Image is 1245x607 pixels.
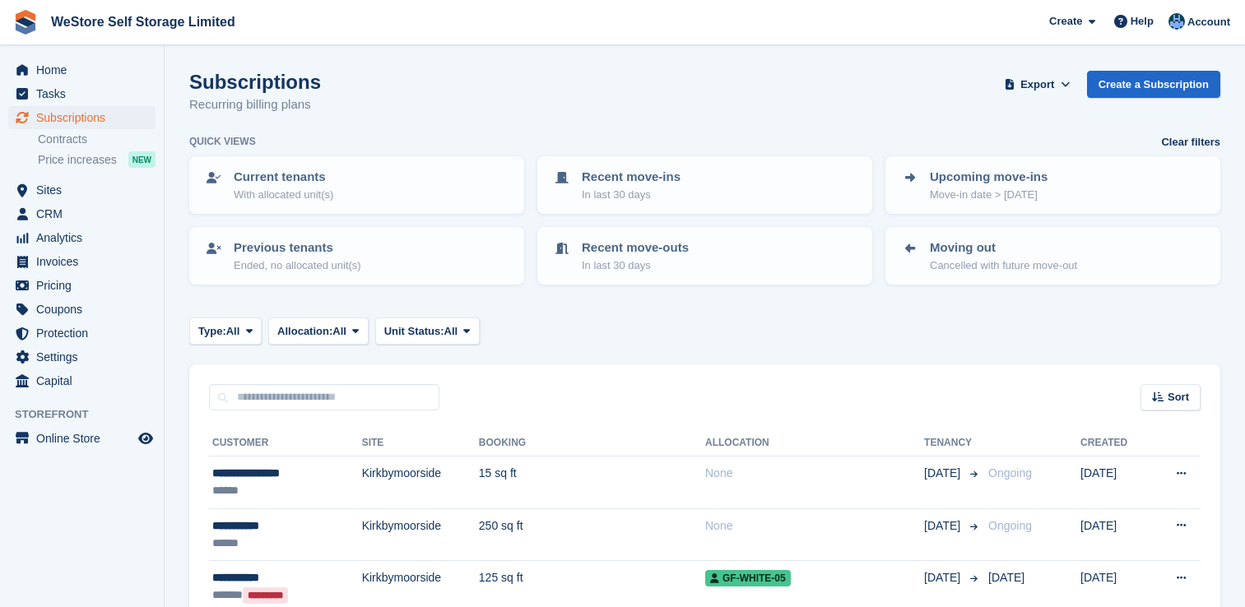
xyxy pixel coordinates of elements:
span: Coupons [36,298,135,321]
h1: Subscriptions [189,71,321,93]
a: menu [8,298,156,321]
span: Protection [36,322,135,345]
span: Help [1131,13,1154,30]
th: Tenancy [924,430,982,456]
a: menu [8,226,156,249]
p: Ended, no allocated unit(s) [234,257,361,274]
a: menu [8,274,156,297]
a: Upcoming move-ins Move-in date > [DATE] [887,158,1219,212]
button: Allocation: All [268,317,369,345]
div: None [705,465,924,482]
span: Capital [36,369,135,392]
span: Ongoing [988,466,1032,480]
span: Unit Status: [384,323,444,340]
p: In last 30 days [582,187,681,203]
td: Kirkbymoorside [362,508,479,561]
p: With allocated unit(s) [234,187,333,203]
span: Sites [36,178,135,202]
div: NEW [128,151,156,168]
span: Online Store [36,427,135,450]
td: [DATE] [1080,508,1150,561]
p: In last 30 days [582,257,689,274]
span: Analytics [36,226,135,249]
span: Subscriptions [36,106,135,129]
span: Pricing [36,274,135,297]
img: stora-icon-8386f47178a22dfd0bd8f6a31ec36ba5ce8667c1dd55bd0f319d3a0aa187defe.svg [13,10,38,35]
button: Type: All [189,317,262,345]
a: Create a Subscription [1087,71,1220,98]
td: Kirkbymoorside [362,456,479,509]
th: Created [1080,430,1150,456]
p: Cancelled with future move-out [930,257,1077,274]
span: Create [1049,13,1082,30]
p: Move-in date > [DATE] [930,187,1048,203]
div: None [705,517,924,535]
a: menu [8,106,156,129]
p: Recent move-outs [582,239,689,257]
span: Price increases [38,152,117,168]
span: [DATE] [924,465,964,482]
a: Moving out Cancelled with future move-out [887,229,1219,283]
a: Recent move-ins In last 30 days [539,158,871,212]
a: Current tenants With allocated unit(s) [191,158,523,212]
a: WeStore Self Storage Limited [44,8,242,35]
span: All [332,323,346,340]
span: Invoices [36,250,135,273]
p: Previous tenants [234,239,361,257]
span: GF-WHITE-05 [705,570,791,586]
a: menu [8,369,156,392]
span: Export [1020,76,1054,93]
p: Recurring billing plans [189,95,321,114]
a: Recent move-outs In last 30 days [539,229,871,283]
a: Contracts [38,132,156,147]
span: Tasks [36,82,135,105]
span: All [226,323,240,340]
a: menu [8,322,156,345]
p: Upcoming move-ins [930,168,1048,187]
span: Storefront [15,406,164,423]
a: Price increases NEW [38,151,156,169]
span: Account [1187,14,1230,30]
img: Joanne Goff [1168,13,1185,30]
span: [DATE] [924,517,964,535]
span: Ongoing [988,519,1032,532]
a: menu [8,178,156,202]
a: Clear filters [1161,134,1220,151]
button: Unit Status: All [375,317,480,345]
span: All [444,323,458,340]
span: Allocation: [277,323,332,340]
span: [DATE] [924,569,964,586]
span: CRM [36,202,135,225]
a: menu [8,202,156,225]
th: Site [362,430,479,456]
h6: Quick views [189,134,256,149]
span: Sort [1168,389,1189,405]
p: Recent move-ins [582,168,681,187]
a: Previous tenants Ended, no allocated unit(s) [191,229,523,283]
td: 15 sq ft [479,456,705,509]
th: Allocation [705,430,924,456]
a: Preview store [136,429,156,448]
p: Moving out [930,239,1077,257]
span: [DATE] [988,571,1024,584]
td: [DATE] [1080,456,1150,509]
a: menu [8,427,156,450]
th: Booking [479,430,705,456]
a: menu [8,58,156,81]
p: Current tenants [234,168,333,187]
th: Customer [209,430,362,456]
button: Export [1001,71,1074,98]
a: menu [8,345,156,368]
span: Home [36,58,135,81]
a: menu [8,250,156,273]
span: Settings [36,345,135,368]
a: menu [8,82,156,105]
span: Type: [198,323,226,340]
td: 250 sq ft [479,508,705,561]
